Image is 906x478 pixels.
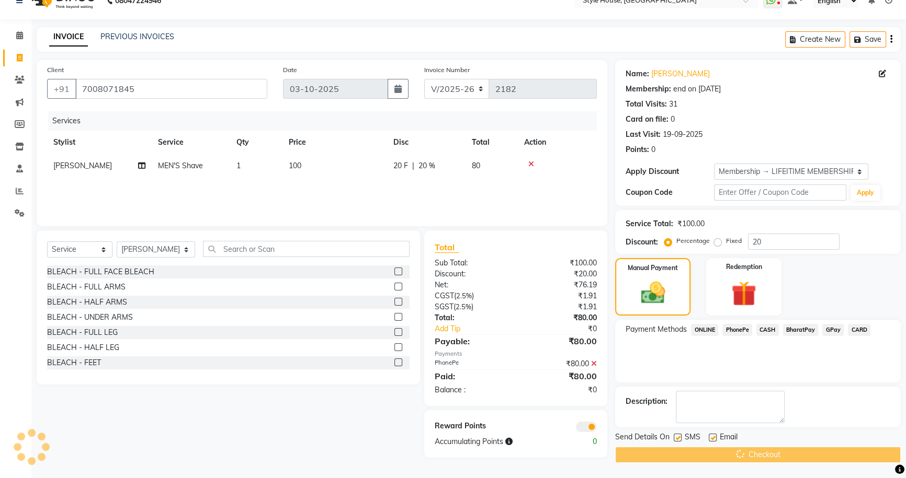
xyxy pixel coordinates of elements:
div: Last Visit: [626,129,661,140]
span: 2.5% [456,302,471,311]
span: ONLINE [691,324,718,336]
a: Add Tip [427,323,531,334]
a: PREVIOUS INVOICES [100,32,174,41]
th: Stylist [47,131,152,154]
img: _gift.svg [723,278,764,309]
div: Card on file: [626,114,669,125]
div: 0 [651,144,655,155]
span: 100 [289,161,301,170]
div: Service Total: [626,218,673,229]
div: ₹80.00 [516,358,605,369]
div: BLEACH - FEET [47,357,101,368]
div: ( ) [427,290,516,301]
button: Save [850,31,886,48]
div: Points: [626,144,649,155]
span: 20 F [393,160,408,171]
div: Payable: [427,335,516,347]
th: Total [466,131,518,154]
div: ₹100.00 [677,218,705,229]
div: ₹1.91 [516,301,605,312]
div: BLEACH - UNDER ARMS [47,312,133,323]
label: Client [47,65,64,75]
span: BharatPay [783,324,819,336]
span: 1 [236,161,241,170]
div: 0 [560,436,605,447]
label: Redemption [726,262,762,272]
div: Net: [427,279,516,290]
th: Disc [387,131,466,154]
a: INVOICE [49,28,88,46]
div: Paid: [427,370,516,382]
button: Apply [851,185,880,201]
div: Discount: [626,237,658,248]
input: Enter Offer / Coupon Code [714,184,846,201]
span: SMS [685,432,700,445]
div: Coupon Code [626,187,714,198]
div: 31 [669,99,677,110]
div: ₹100.00 [516,258,605,269]
img: _cash.svg [633,279,673,307]
span: Payment Methods [626,324,687,335]
th: Price [282,131,387,154]
span: MEN'S Shave [158,161,203,170]
div: ( ) [427,301,516,312]
span: CASH [756,324,779,336]
div: Apply Discount [626,166,714,177]
div: Sub Total: [427,258,516,269]
div: Services [48,111,605,131]
span: | [412,160,414,171]
button: +91 [47,79,76,99]
button: Create New [785,31,845,48]
span: CARD [848,324,870,336]
label: Date [283,65,297,75]
span: 80 [472,161,480,170]
a: [PERSON_NAME] [651,68,710,79]
div: ₹20.00 [516,269,605,279]
label: Percentage [676,236,710,246]
th: Service [152,131,230,154]
span: GPay [822,324,844,336]
div: BLEACH - HALF ARMS [47,297,127,308]
span: [PERSON_NAME] [53,161,112,170]
div: BLEACH - FULL LEG [47,327,118,338]
div: Balance : [427,384,516,395]
div: ₹1.91 [516,290,605,301]
div: 19-09-2025 [663,129,703,140]
div: Membership: [626,84,671,95]
div: ₹76.19 [516,279,605,290]
div: Name: [626,68,649,79]
div: ₹80.00 [516,312,605,323]
label: Fixed [726,236,742,246]
div: Total: [427,312,516,323]
label: Invoice Number [424,65,470,75]
span: Total [435,242,459,253]
div: Total Visits: [626,99,667,110]
th: Action [518,131,597,154]
div: Payments [435,349,597,358]
span: SGST [435,302,454,311]
div: BLEACH - HALF LEG [47,342,119,353]
div: ₹80.00 [516,335,605,347]
div: Reward Points [427,421,516,432]
span: Email [720,432,738,445]
div: end on [DATE] [673,84,721,95]
div: Accumulating Points [427,436,561,447]
input: Search or Scan [203,241,410,257]
div: ₹80.00 [516,370,605,382]
div: Discount: [427,269,516,279]
span: 2.5% [456,292,472,300]
div: 0 [671,114,675,125]
div: ₹0 [516,384,605,395]
div: PhonePe [427,358,516,369]
span: 20 % [418,160,435,171]
label: Manual Payment [628,263,678,273]
span: Send Details On [615,432,670,445]
input: Search by Name/Mobile/Email/Code [75,79,267,99]
div: BLEACH - FULL FACE BLEACH [47,266,154,277]
span: CGST [435,291,454,300]
th: Qty [230,131,282,154]
div: BLEACH - FULL ARMS [47,282,126,293]
div: Description: [626,396,667,407]
span: PhonePe [722,324,752,336]
div: ₹0 [530,323,605,334]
